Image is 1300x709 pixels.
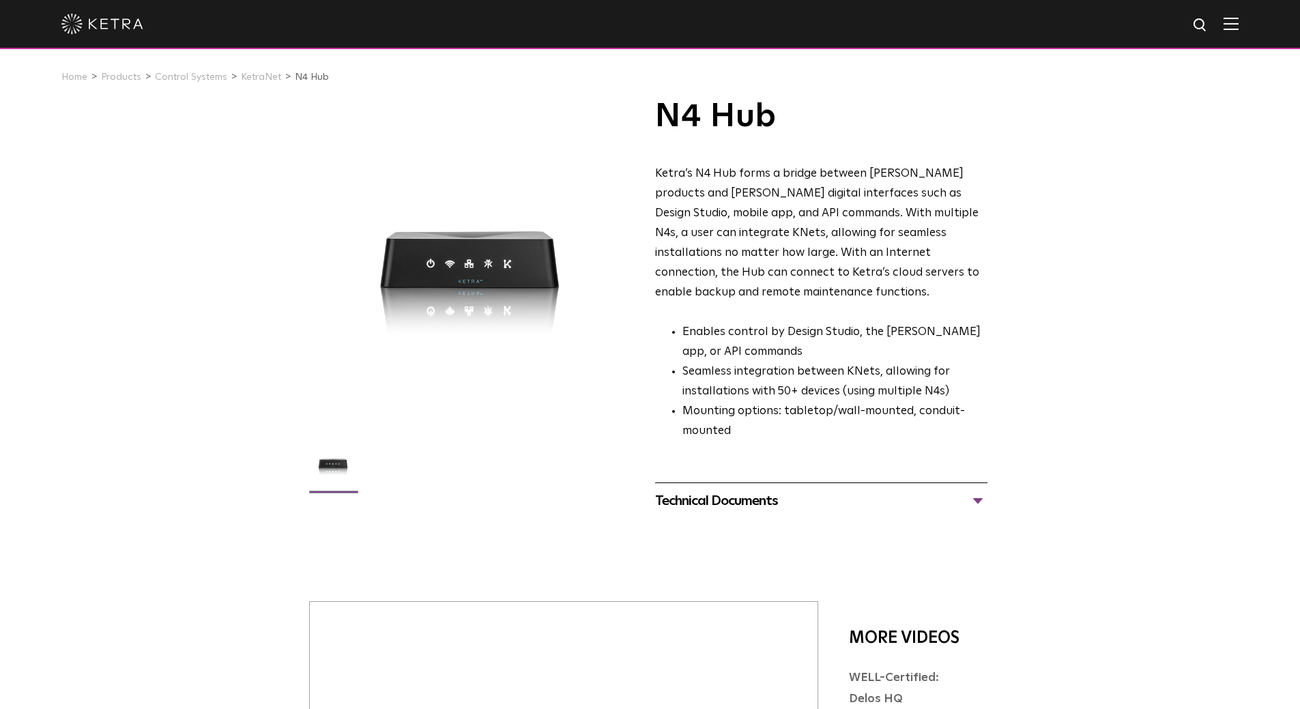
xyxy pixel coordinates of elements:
img: N4 Hub [307,437,360,500]
span: Ketra’s N4 Hub forms a bridge between [PERSON_NAME] products and [PERSON_NAME] digital interfaces... [655,168,979,298]
li: Seamless integration between KNets, allowing for installations with 50+ devices (using multiple N4s) [682,362,987,402]
a: Control Systems [155,72,227,82]
li: Mounting options: tabletop/wall-mounted, conduit-mounted [682,402,987,442]
a: Products [101,72,141,82]
a: KetraNet [241,72,281,82]
img: Hamburger%20Nav.svg [1224,17,1239,30]
h1: N4 Hub [655,100,987,134]
li: Enables control by Design Studio, the [PERSON_NAME] app, or API commands [682,323,987,362]
img: search icon [1192,17,1209,34]
a: WELL-Certified: Delos HQ [849,672,939,705]
div: Technical Documents [655,490,987,512]
img: ketra-logo-2019-white [61,14,143,34]
div: More Videos [849,622,971,654]
a: Home [61,72,87,82]
a: N4 Hub [295,72,329,82]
